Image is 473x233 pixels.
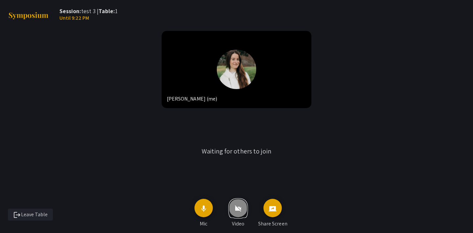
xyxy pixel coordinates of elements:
[99,7,115,15] strong: Table:
[161,147,312,155] h5: Waiting for others to join
[258,220,287,228] p: Share Screen
[8,12,49,20] img: Symposium by ForagerOne
[269,205,277,213] mat-icon: screen_share
[200,220,207,228] p: Mic
[13,211,21,219] mat-icon: logout
[200,205,208,213] mat-icon: mic
[8,209,53,221] button: Leave Table
[167,95,217,103] p: [PERSON_NAME] (me)
[13,211,48,218] span: Leave Table
[59,8,118,15] p: test 3 | 1
[59,7,81,15] strong: Session:
[59,14,89,21] strong: Until 9:22 PM
[232,220,245,228] p: Video
[234,205,242,213] mat-icon: videocam_off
